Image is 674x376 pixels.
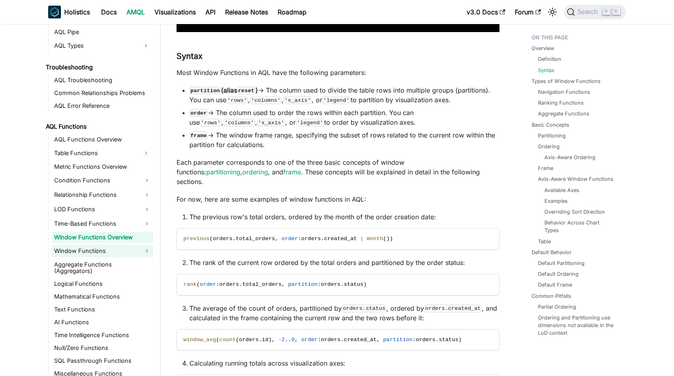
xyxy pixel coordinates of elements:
[272,337,275,343] span: ,
[538,259,585,267] a: Default Partitioning
[288,281,317,287] span: partition
[301,236,321,242] span: orders
[52,245,153,257] a: Window Functions
[416,337,436,343] span: orders
[239,281,242,287] span: .
[288,337,291,343] span: .
[342,304,386,312] code: orders.status
[209,236,213,242] span: (
[301,337,318,343] span: order
[139,39,153,52] button: Expand sidebar category 'AQL Types'
[236,337,239,343] span: (
[48,6,90,18] a: HolisticsHolistics
[250,96,282,104] code: 'columns'
[462,6,510,18] a: v3.0 Docs
[383,236,386,242] span: (
[602,8,610,15] kbd: ⌘
[318,337,321,343] span: :
[52,203,153,216] a: LOD Functions
[52,317,153,328] a: AI Functions
[206,168,240,176] a: partitioning
[377,337,380,343] span: ,
[237,87,256,95] code: reset
[189,131,208,139] code: frame
[544,186,579,194] a: Available Axes
[262,337,268,343] span: id
[538,175,613,183] a: Axis-Aware Window Functions
[226,96,248,104] code: 'rows'
[291,337,294,343] span: 0
[52,217,153,230] a: Time-Based Functions
[344,337,377,343] span: created_at
[538,88,590,96] a: Navigation Functions
[40,24,160,376] nav: Docs sidebar
[412,337,416,343] span: :
[201,6,220,18] a: API
[363,281,367,287] span: )
[216,337,219,343] span: (
[96,6,122,18] a: Docs
[285,337,288,343] span: .
[242,168,268,176] a: ordering
[367,236,383,242] span: month
[183,236,209,242] span: previous
[546,6,559,18] button: Switch between dark and light mode (currently light mode)
[275,236,278,242] span: ,
[239,337,259,343] span: orders
[189,258,499,267] li: The rank of the current row ordered by the total orders and partitioned by the order status:
[538,132,566,139] a: Partitioning
[544,154,595,161] a: Axis-Aware Ordering
[360,236,363,242] span: |
[532,77,601,85] a: Types of Window Functions
[282,281,285,287] span: ,
[538,99,584,107] a: Ranking Functions
[341,337,344,343] span: .
[64,7,90,17] b: Holistics
[183,281,197,287] span: rank
[189,86,258,94] strong: (alias )
[296,119,324,127] code: 'legend'
[52,342,153,354] a: Null/Zero Functions
[122,6,150,18] a: AMQL
[177,51,499,61] h3: Syntax
[282,236,298,242] span: order
[183,337,216,343] span: window_avg
[268,337,272,343] span: )
[295,337,298,343] span: ,
[538,55,561,63] a: Definition
[322,96,350,104] code: 'legend'
[532,121,569,129] a: Basic Concepts
[242,281,282,287] span: total_orders
[52,100,153,111] a: AQL Error Reference
[150,6,201,18] a: Visualizations
[538,143,560,150] a: Ordering
[383,337,412,343] span: partition
[52,26,153,38] a: AQL Pipe
[52,161,153,172] a: Metric Functions Overview
[43,62,153,73] a: Troubleshooting
[52,147,139,160] a: Table Functions
[544,197,568,205] a: Examples
[538,270,579,278] a: Default Ordering
[177,68,499,77] p: Most Window Functions in AQL have the following parameters:
[538,67,554,74] a: Syntax
[321,281,341,287] span: orders
[197,281,200,287] span: (
[52,87,153,99] a: Common Relationships Problems
[321,236,324,242] span: .
[538,164,553,172] a: Frame
[52,291,153,302] a: Mathematical Functions
[324,236,357,242] span: created_at
[52,75,153,86] a: AQL Troubleshooting
[390,236,393,242] span: )
[435,337,439,343] span: .
[532,249,572,256] a: Default Behavior
[223,119,255,127] code: 'columns'
[189,212,499,222] li: The previous row's total orders, ordered by the month of the order creation date:
[341,281,344,287] span: .
[52,188,153,201] a: Relationship Functions
[298,236,301,242] span: :
[52,278,153,289] a: Logical Functions
[259,337,262,343] span: .
[219,281,239,287] span: orders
